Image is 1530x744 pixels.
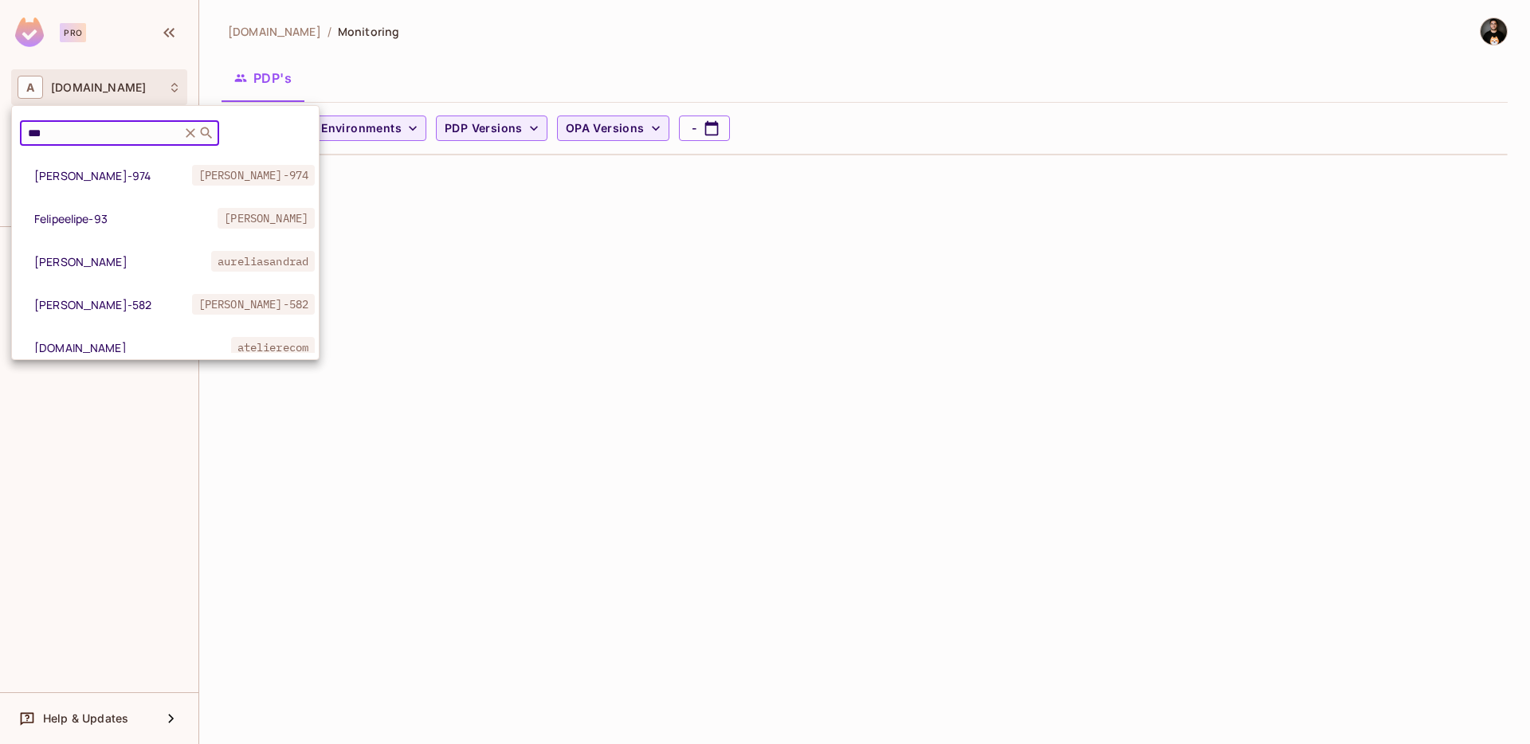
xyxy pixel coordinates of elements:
span: aureliasandrad [211,251,315,272]
span: [PERSON_NAME] [34,254,211,269]
span: [PERSON_NAME]-582 [192,294,316,315]
span: [DOMAIN_NAME] [34,340,231,355]
span: [PERSON_NAME] [218,208,315,229]
span: [PERSON_NAME]-974 [192,165,316,186]
span: [PERSON_NAME]-582 [34,297,192,312]
span: [PERSON_NAME]-974 [34,168,192,183]
span: Felipeelipe-93 [34,211,218,226]
span: atelierecom [231,337,316,358]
